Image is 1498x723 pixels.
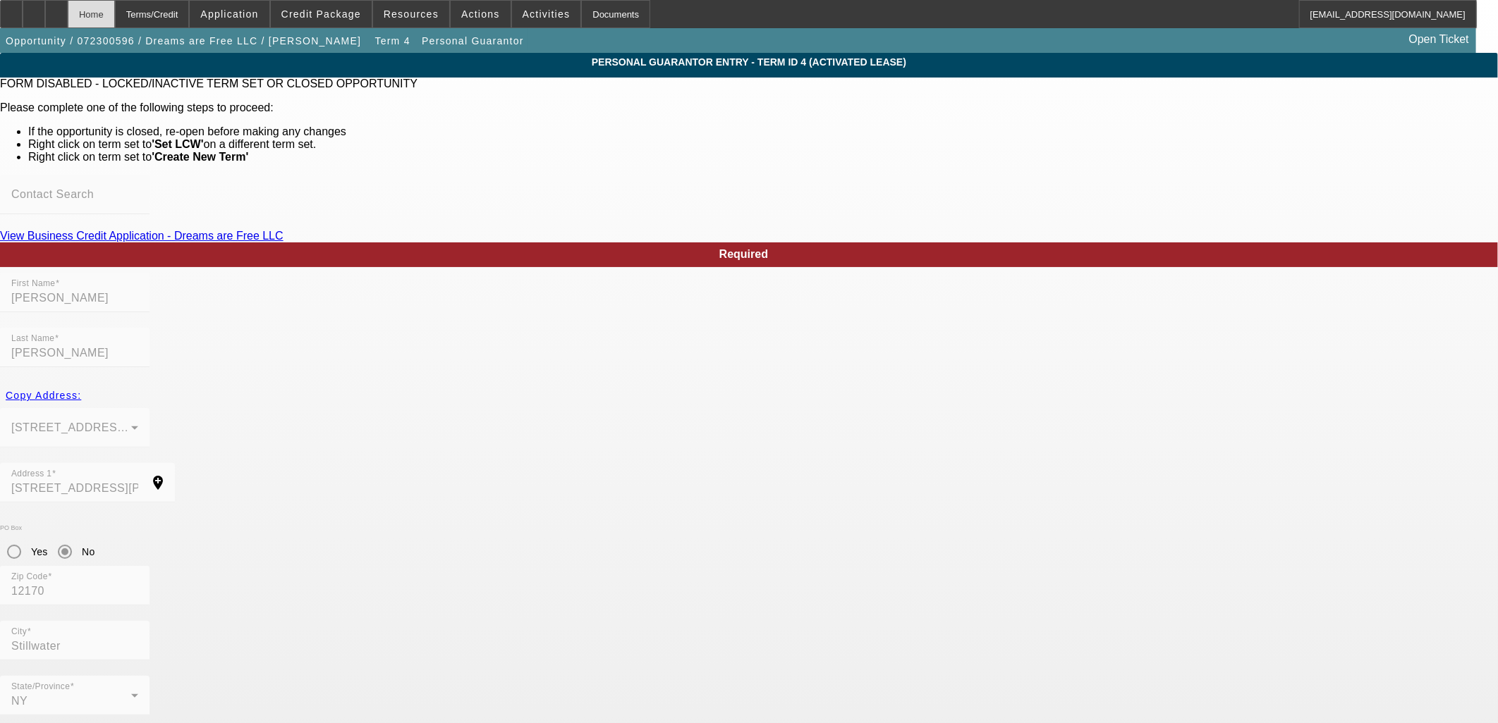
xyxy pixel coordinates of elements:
[152,138,203,150] b: 'Set LCW'
[152,151,248,163] b: 'Create New Term'
[141,474,175,491] mat-icon: add_location
[422,35,524,47] span: Personal Guarantor
[11,334,54,343] mat-label: Last Name
[11,572,48,581] mat-label: Zip Code
[461,8,500,20] span: Actions
[418,28,528,54] button: Personal Guarantor
[28,138,1498,151] li: Right click on term set to on a different term set.
[11,469,51,478] mat-label: Address 1
[190,1,269,27] button: Application
[384,8,439,20] span: Resources
[28,151,1498,163] li: Right click on term set to
[11,682,70,691] mat-label: State/Province
[11,56,1487,68] span: Personal Guarantor Entry - Term ID 4 (Activated Lease)
[375,35,410,47] span: Term 4
[370,28,415,54] button: Term 4
[11,279,55,288] mat-label: First Name
[281,8,361,20] span: Credit Package
[451,1,511,27] button: Actions
[271,1,372,27] button: Credit Package
[523,8,571,20] span: Activities
[200,8,258,20] span: Application
[373,1,449,27] button: Resources
[719,248,768,260] span: Required
[11,188,94,200] mat-label: Contact Search
[11,627,27,636] mat-label: City
[1403,27,1475,51] a: Open Ticket
[512,1,581,27] button: Activities
[6,35,361,47] span: Opportunity / 072300596 / Dreams are Free LLC / [PERSON_NAME]
[28,125,1498,138] li: If the opportunity is closed, re-open before making any changes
